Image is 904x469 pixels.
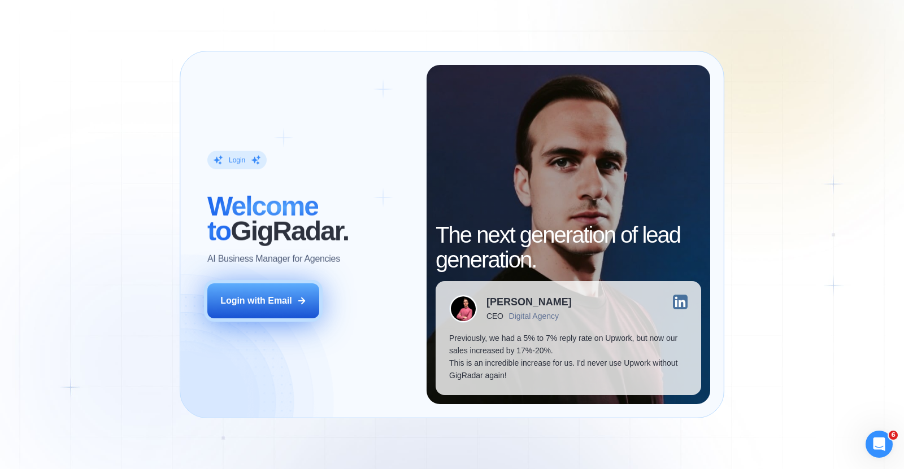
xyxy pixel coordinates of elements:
[207,283,319,318] button: Login with Email
[486,312,503,321] div: CEO
[486,297,572,307] div: [PERSON_NAME]
[220,295,292,307] div: Login with Email
[229,156,245,165] div: Login
[889,431,898,440] span: 6
[207,194,413,244] h2: ‍ GigRadar.
[436,222,701,272] h2: The next generation of lead generation.
[207,191,318,246] span: Welcome to
[509,312,559,321] div: Digital Agency
[449,332,687,382] p: Previously, we had a 5% to 7% reply rate on Upwork, but now our sales increased by 17%-20%. This ...
[866,431,893,458] iframe: Intercom live chat
[207,253,340,265] p: AI Business Manager for Agencies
